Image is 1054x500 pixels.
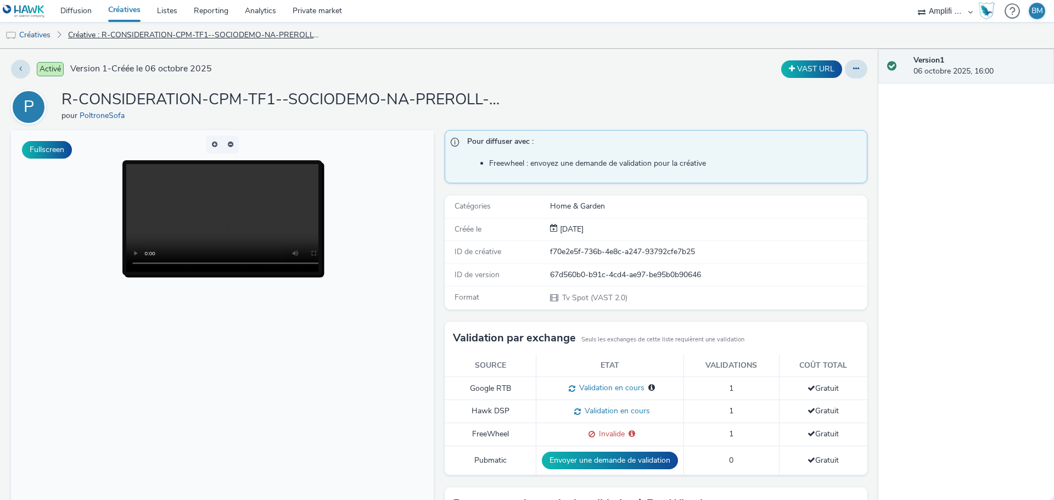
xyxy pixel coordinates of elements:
a: Hawk Academy [978,2,999,20]
td: Pubmatic [445,446,536,475]
li: Freewheel : envoyez une demande de validation pour la créative [489,158,861,169]
th: Validations [684,355,779,377]
th: Coût total [779,355,867,377]
span: Tv Spot (VAST 2.0) [561,293,627,303]
h3: Validation par exchange [453,330,576,346]
span: [DATE] [558,224,584,234]
span: Gratuit [808,455,839,465]
span: Catégories [455,201,491,211]
span: Invalide [595,429,625,439]
span: Activé [37,62,64,76]
button: Fullscreen [22,141,72,159]
a: PoltroneSofa [80,110,129,121]
div: 06 octobre 2025, 16:00 [913,55,1045,77]
div: Home & Garden [550,201,866,212]
span: Gratuit [808,383,839,394]
span: 1 [729,383,733,394]
span: Pour diffuser avec : [467,136,856,150]
div: P [24,92,34,122]
div: Création 06 octobre 2025, 16:00 [558,224,584,235]
a: Créative : R-CONSIDERATION-CPM-TF1--SOCIODEMO-NA-PREROLL-1x1-TV-15s_W41_V2_$430141713$ [63,22,326,48]
span: ID de créative [455,246,501,257]
span: Format [455,292,479,302]
span: 0 [729,455,733,465]
th: Etat [536,355,684,377]
button: VAST URL [781,60,842,78]
button: Envoyer une demande de validation [542,452,678,469]
span: 1 [729,406,733,416]
div: BM [1031,3,1043,19]
div: Dupliquer la créative en un VAST URL [778,60,845,78]
img: Hawk Academy [978,2,995,20]
span: Version 1 - Créée le 06 octobre 2025 [70,63,212,75]
span: Créée le [455,224,481,234]
td: Hawk DSP [445,400,536,423]
img: undefined Logo [3,4,45,18]
span: Validation en cours [581,406,650,416]
span: Validation en cours [575,383,644,393]
div: 67d560b0-b91c-4cd4-ae97-be95b0b90646 [550,269,866,280]
small: Seuls les exchanges de cette liste requièrent une validation [581,335,744,344]
a: P [11,102,51,112]
span: Gratuit [808,406,839,416]
strong: Version 1 [913,55,944,65]
th: Source [445,355,536,377]
td: FreeWheel [445,423,536,446]
div: f70e2e5f-736b-4e8c-a247-93792cfe7b25 [550,246,866,257]
span: ID de version [455,269,500,280]
img: tv [5,30,16,41]
span: Gratuit [808,429,839,439]
td: Google RTB [445,377,536,400]
span: 1 [729,429,733,439]
h1: R-CONSIDERATION-CPM-TF1--SOCIODEMO-NA-PREROLL-1x1-TV-15s_W41_V2_$430141713$ [61,89,501,110]
span: pour [61,110,80,121]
